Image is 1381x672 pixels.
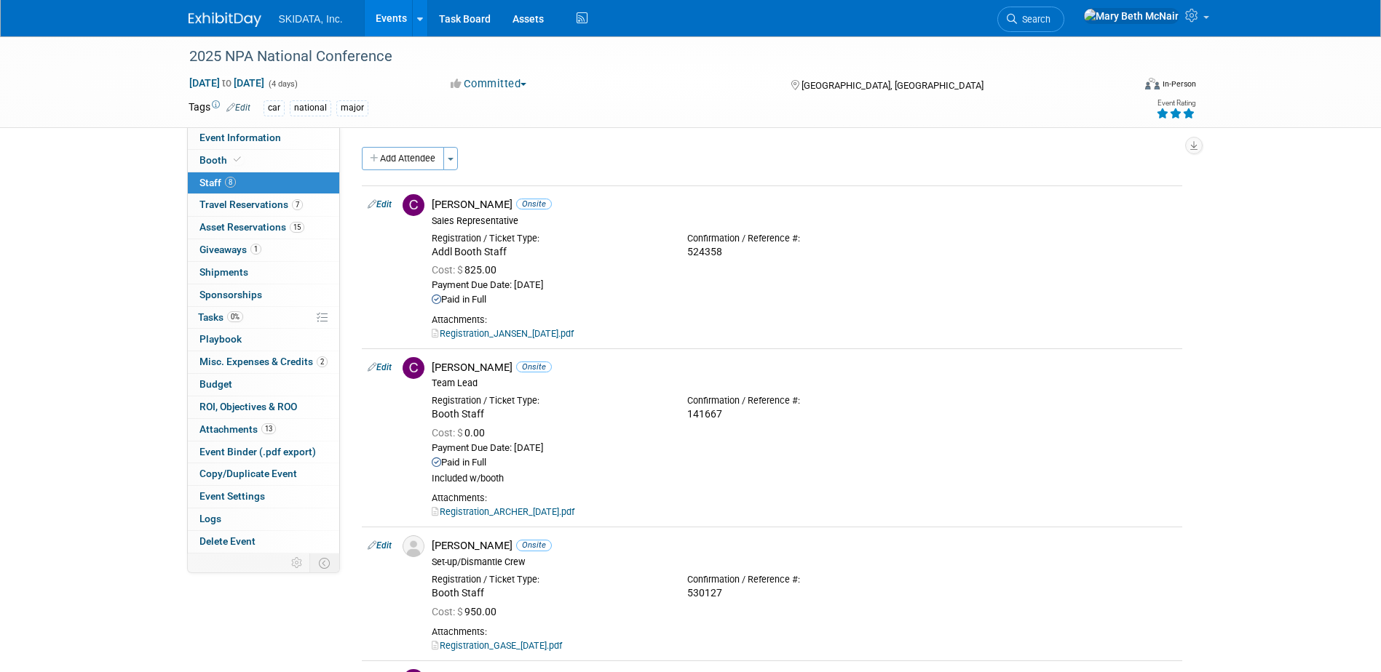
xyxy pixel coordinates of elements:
div: 530127 [687,587,921,600]
span: SKIDATA, Inc. [279,13,343,25]
a: Asset Reservations15 [188,217,339,239]
div: [PERSON_NAME] [432,361,1176,375]
span: 8 [225,177,236,188]
a: Travel Reservations7 [188,194,339,216]
span: Misc. Expenses & Credits [199,356,328,367]
span: Logs [199,513,221,524]
span: Copy/Duplicate Event [199,468,297,479]
div: Event Rating [1156,100,1195,107]
span: ROI, Objectives & ROO [199,401,297,412]
div: Attachments: [432,492,1176,504]
span: Giveaways [199,244,261,255]
div: 524358 [687,246,921,259]
span: Playbook [199,333,242,345]
div: Attachments: [432,314,1176,326]
div: major [336,100,368,116]
td: Toggle Event Tabs [309,553,339,572]
span: Travel Reservations [199,199,303,210]
div: national [290,100,331,116]
button: Committed [446,76,532,92]
div: Registration / Ticket Type: [432,574,665,585]
div: Addl Booth Staff [432,246,665,259]
span: Attachments [199,423,276,435]
a: Logs [188,508,339,530]
div: Booth Staff [432,408,665,421]
img: C.jpg [403,357,424,379]
td: Personalize Event Tab Strip [285,553,310,572]
div: Booth Staff [432,587,665,600]
span: Cost: $ [432,606,464,617]
div: Payment Due Date: [DATE] [432,279,1176,292]
div: Confirmation / Reference #: [687,395,921,407]
div: Event Format [1047,76,1197,97]
span: Tasks [198,311,243,323]
div: Confirmation / Reference #: [687,233,921,244]
div: 141667 [687,408,921,421]
a: Misc. Expenses & Credits2 [188,351,339,373]
i: Booth reservation complete [234,156,241,164]
div: Registration / Ticket Type: [432,233,665,244]
a: Giveaways1 [188,239,339,261]
a: Playbook [188,329,339,351]
div: Paid in Full [432,457,1176,469]
div: Registration / Ticket Type: [432,395,665,407]
a: Search [997,7,1064,32]
div: Sales Representative [432,215,1176,227]
a: Tasks0% [188,307,339,329]
a: Registration_GASE_[DATE].pdf [432,640,562,651]
span: Staff [199,177,236,188]
div: 2025 NPA National Conference [184,44,1111,70]
div: Team Lead [432,377,1176,389]
a: Event Binder (.pdf export) [188,441,339,463]
span: Onsite [516,361,552,372]
a: Edit [368,362,392,372]
span: Delete Event [199,535,256,547]
div: [PERSON_NAME] [432,539,1176,553]
a: Attachments13 [188,419,339,441]
div: Payment Due Date: [DATE] [432,442,1176,455]
span: Cost: $ [432,427,464,439]
span: [DATE] [DATE] [189,76,265,89]
img: ExhibitDay [189,12,261,27]
span: 2 [317,356,328,367]
span: 7 [292,199,303,210]
a: Sponsorships [188,284,339,306]
div: In-Person [1162,79,1196,89]
span: to [220,77,234,89]
img: C.jpg [403,194,424,216]
span: Shipments [199,266,248,278]
span: Budget [199,378,232,390]
td: Tags [189,100,250,116]
a: Budget [188,374,339,396]
a: Staff8 [188,172,339,194]
span: 13 [261,423,276,434]
div: car [264,100,285,116]
div: Confirmation / Reference #: [687,574,921,585]
a: Event Settings [188,486,339,508]
div: Set-up/Dismantle Crew [432,556,1176,568]
span: Onsite [516,199,552,209]
button: Add Attendee [362,147,444,170]
a: Edit [368,540,392,551]
span: (4 days) [267,79,298,89]
a: Delete Event [188,531,339,553]
div: Included w/booth [432,473,1176,485]
span: Event Information [199,132,281,143]
div: [PERSON_NAME] [432,198,1176,212]
img: Associate-Profile-5.png [403,535,424,557]
a: Edit [226,103,250,113]
img: Mary Beth McNair [1083,8,1179,24]
span: Event Binder (.pdf export) [199,446,316,457]
span: 1 [250,244,261,255]
span: 15 [290,222,304,233]
span: Booth [199,154,244,166]
div: Paid in Full [432,294,1176,306]
span: Cost: $ [432,264,464,276]
span: 950.00 [432,606,502,617]
a: Booth [188,150,339,172]
a: Edit [368,199,392,209]
a: Shipments [188,262,339,284]
span: 825.00 [432,264,502,276]
a: Event Information [188,127,339,149]
a: Registration_JANSEN_[DATE].pdf [432,328,574,339]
